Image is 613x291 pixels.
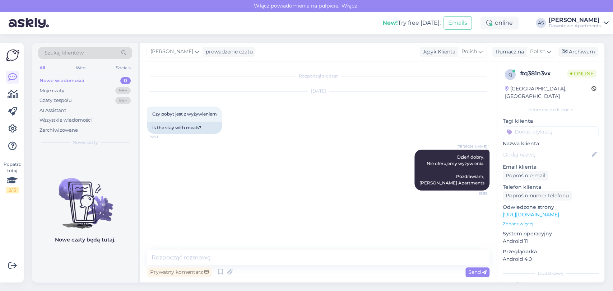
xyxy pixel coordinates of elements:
[503,203,599,211] p: Odwiedzone strony
[503,281,599,288] p: Notatki
[149,134,176,140] span: 15:59
[55,236,115,244] p: Nowe czaty będą tutaj.
[460,191,487,196] span: 15:59
[339,3,359,9] span: Włącz
[530,48,545,56] span: Polish
[40,107,66,114] div: AI Assistant
[150,48,193,56] span: [PERSON_NAME]
[38,63,46,72] div: All
[115,97,131,104] div: 99+
[503,107,599,113] div: Informacje o kliencie
[503,151,590,159] input: Dodaj nazwę
[503,183,599,191] p: Telefon klienta
[6,187,19,193] div: 2 / 3
[558,47,598,57] div: Archiwum
[147,73,489,79] div: Rozpoczął się czat
[503,221,599,227] p: Zobacz więcej ...
[120,77,131,84] div: 0
[74,63,87,72] div: Web
[40,97,72,104] div: Czaty zespołu
[40,87,64,94] div: Moje czaty
[203,48,253,56] div: prowadzenie czatu
[40,77,84,84] div: Nowe wiadomości
[480,17,519,29] div: online
[505,85,591,100] div: [GEOGRAPHIC_DATA], [GEOGRAPHIC_DATA]
[444,16,472,30] button: Emails
[508,72,512,77] span: q
[461,48,477,56] span: Polish
[152,111,217,117] span: Czy pobyt jest z wyżywieniem
[549,17,609,29] a: [PERSON_NAME]Downtown Apartments
[503,171,548,180] div: Poproś o e-mail
[503,191,572,201] div: Poproś o numer telefonu
[503,140,599,147] p: Nazwa klienta
[45,49,84,57] span: Szukaj klientów
[549,23,601,29] div: Downtown Apartments
[147,122,222,134] div: Is the stay with meals?
[536,18,546,28] div: AS
[115,63,132,72] div: Socials
[468,269,487,275] span: Send
[503,117,599,125] p: Tagi klienta
[115,87,131,94] div: 99+
[420,48,455,56] div: Język Klienta
[492,48,524,56] div: Tłumacz na
[147,267,212,277] div: Prywatny komentarz
[32,165,138,230] img: No chats
[456,144,487,149] span: [PERSON_NAME]
[503,238,599,245] p: Android 11
[503,270,599,277] div: Dodatkowy
[549,17,601,23] div: [PERSON_NAME]
[503,248,599,255] p: Przeglądarka
[40,127,78,134] div: Zarchiwizowane
[6,161,19,193] div: Popatrz tutaj
[73,139,98,146] span: Nowe czaty
[382,19,398,26] b: New!
[567,70,596,78] span: Online
[503,230,599,238] p: System operacyjny
[40,117,92,124] div: Wszystkie wiadomości
[503,255,599,263] p: Android 4.0
[503,211,559,218] a: [URL][DOMAIN_NAME]
[503,163,599,171] p: Email klienta
[6,48,19,62] img: Askly Logo
[147,88,489,94] div: [DATE]
[503,126,599,137] input: Dodać etykietę
[520,69,567,78] div: # q381n3vx
[382,19,441,27] div: Try free [DATE]:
